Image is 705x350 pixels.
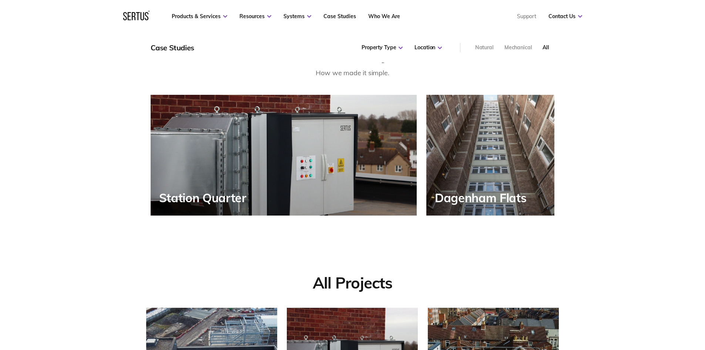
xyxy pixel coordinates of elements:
a: Station Quarter [151,95,417,216]
div: Mechanical [504,44,532,51]
div: All [543,44,549,51]
div: Location [414,44,442,51]
a: Contact Us [548,13,582,20]
div: Case Studies [151,43,194,52]
div: All Projects [146,273,559,293]
div: Dagenham Flats [435,191,530,204]
a: Products & Services [172,13,227,20]
a: Resources [239,13,271,20]
a: Dagenham Flats [426,95,555,216]
a: Support [517,13,536,20]
a: Who We Are [368,13,400,20]
a: Systems [283,13,311,20]
div: Station Quarter [159,191,250,204]
div: How we made it simple. [151,68,555,79]
iframe: Chat Widget [572,264,705,350]
div: Natural [475,44,494,51]
div: Property Type [362,44,403,51]
a: Case Studies [323,13,356,20]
